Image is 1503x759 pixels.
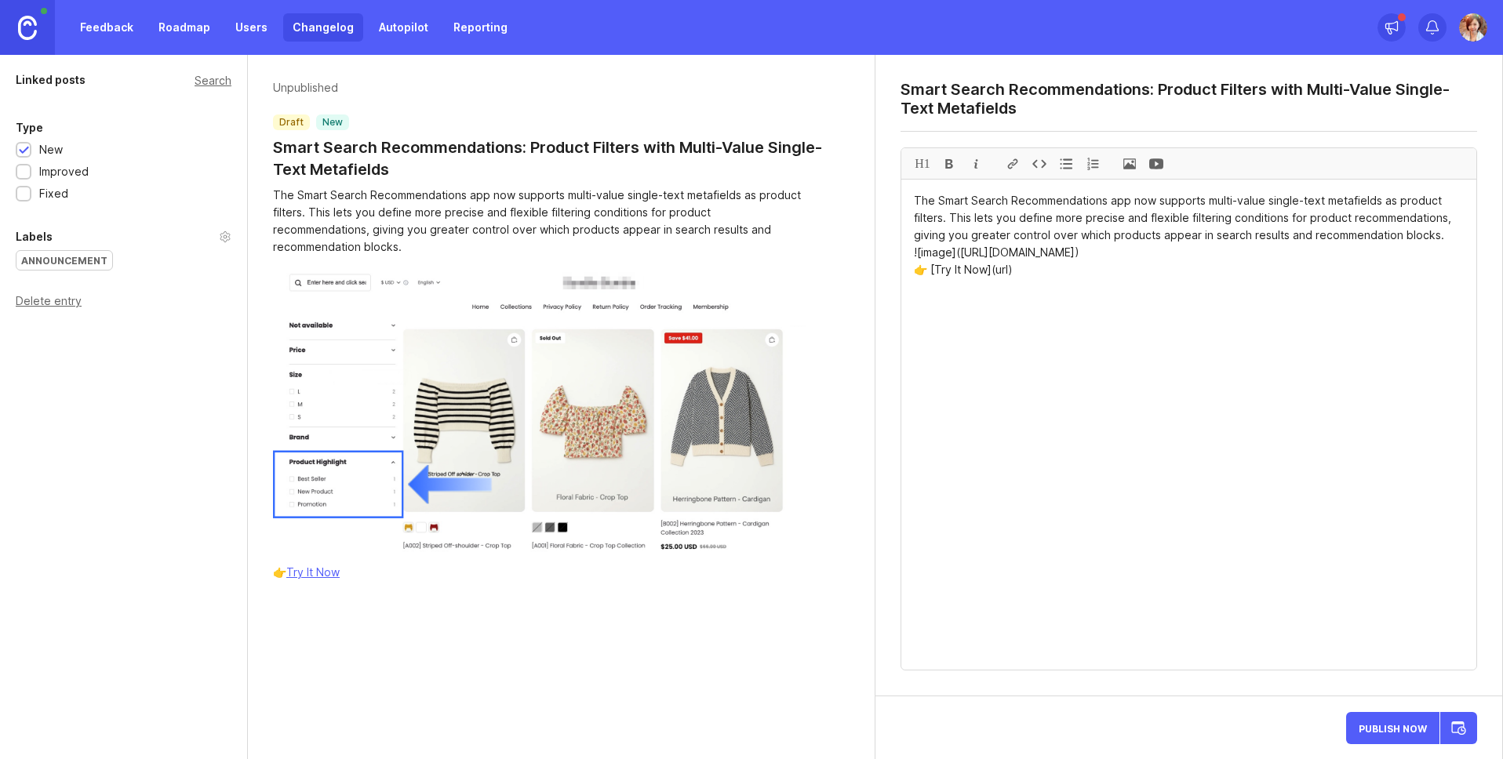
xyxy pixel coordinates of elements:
[279,116,304,129] p: draft
[273,564,806,581] div: 👉
[273,136,850,180] a: Smart Search Recommendations: Product Filters with Multi-Value Single-Text Metafields
[1346,712,1439,744] button: Publish Now
[16,227,53,246] div: Labels
[16,71,86,89] div: Linked posts
[322,116,343,129] p: new
[195,76,231,85] div: Search
[16,296,231,307] div: Delete entry
[283,13,363,42] a: Changelog
[273,187,806,256] div: The Smart Search Recommendations app now supports multi-value single-text metafields as product f...
[18,16,37,40] img: Canny Home
[1359,723,1427,733] span: Publish Now
[273,80,850,96] p: Unpublished
[286,565,340,579] a: Try It Now
[273,267,806,552] img: image
[901,180,1476,670] textarea: The Smart Search Recommendations app now supports multi-value single-text metafields as product f...
[1459,13,1487,42] img: Emily Chen
[16,118,43,137] div: Type
[16,251,112,270] div: Announcement
[226,13,277,42] a: Users
[39,141,63,158] div: New
[71,13,143,42] a: Feedback
[149,13,220,42] a: Roadmap
[369,13,438,42] a: Autopilot
[39,185,68,202] div: Fixed
[39,163,89,180] div: Improved
[901,80,1477,118] textarea: Smart Search Recommendations: Product Filters with Multi-Value Single-Text Metafields
[444,13,517,42] a: Reporting
[909,148,936,179] div: H1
